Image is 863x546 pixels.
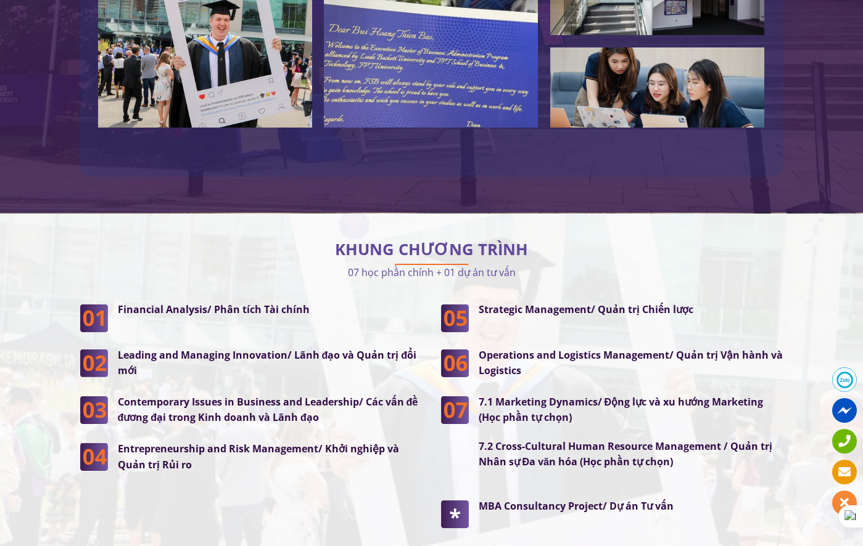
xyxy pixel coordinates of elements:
strong: Leading and Managing Innovation/ Lãnh đạo và Quản trị đổi mới [118,348,417,378]
strong: 7.1 Marketing Dynamics/ Động lực và xu hướng Marketing (Học phần tự chọn) [479,395,764,425]
strong: Financial Analysis/ Phân tích Tài chính [118,303,310,316]
img: line-lbu.jpg [395,264,469,265]
strong: 7.2 Cross-Cultural Human Resource Management / Quản trị Nhân sự Đa văn hóa (Học phần tự chọn) [479,439,772,469]
strong: Contemporary Issues in Business and Leadership/ Các vấn đề đương đại trong Kinh doanh và Lãnh đạo [118,395,418,425]
strong: MBA Consultancy Project/ Dự án Tư vấn [479,499,674,513]
h2: KHUNG CHƯƠNG TRÌNH [80,243,783,256]
strong: Operations and Logistics Management/ Quản trị Vận hành và Logistics [479,348,783,378]
strong: Strategic Management/ Quản trị Chiến lược [479,303,693,316]
p: 07 học phần chính + 01 dự án tư vấn [80,264,783,280]
strong: Entrepreneurship and Risk Management/ Khởi nghiệp và Quản trị Rủi ro [118,442,399,471]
